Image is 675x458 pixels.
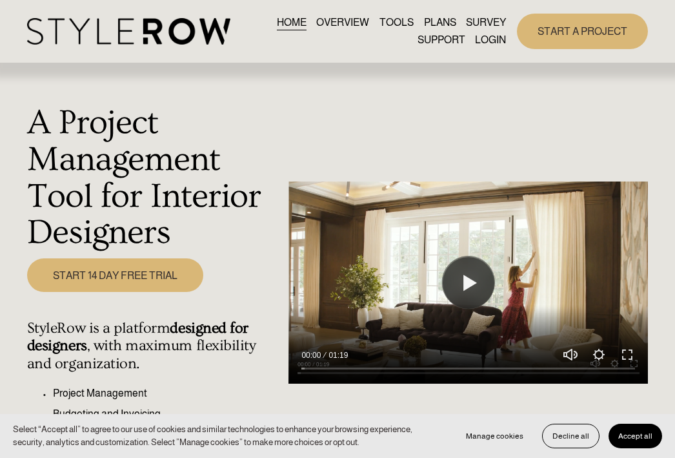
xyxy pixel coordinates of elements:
[277,14,307,31] a: HOME
[53,386,282,401] p: Project Management
[27,18,230,45] img: StyleRow
[418,32,465,48] span: SUPPORT
[443,257,494,309] button: Play
[27,105,282,251] h1: A Project Management Tool for Interior Designers
[53,406,282,422] p: Budgeting and Invoicing
[466,432,523,441] span: Manage cookies
[27,320,252,355] strong: designed for designers
[517,14,648,49] a: START A PROJECT
[13,423,443,449] p: Select “Accept all” to agree to our use of cookies and similar technologies to enhance your brows...
[424,14,456,31] a: PLANS
[316,14,369,31] a: OVERVIEW
[466,14,506,31] a: SURVEY
[418,32,465,49] a: folder dropdown
[542,424,599,448] button: Decline all
[475,32,506,49] a: LOGIN
[301,364,635,373] input: Seek
[456,424,533,448] button: Manage cookies
[301,349,324,362] div: Current time
[609,424,662,448] button: Accept all
[27,258,203,292] a: START 14 DAY FREE TRIAL
[27,320,282,373] h4: StyleRow is a platform , with maximum flexibility and organization.
[379,14,414,31] a: TOOLS
[552,432,589,441] span: Decline all
[618,432,652,441] span: Accept all
[324,349,351,362] div: Duration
